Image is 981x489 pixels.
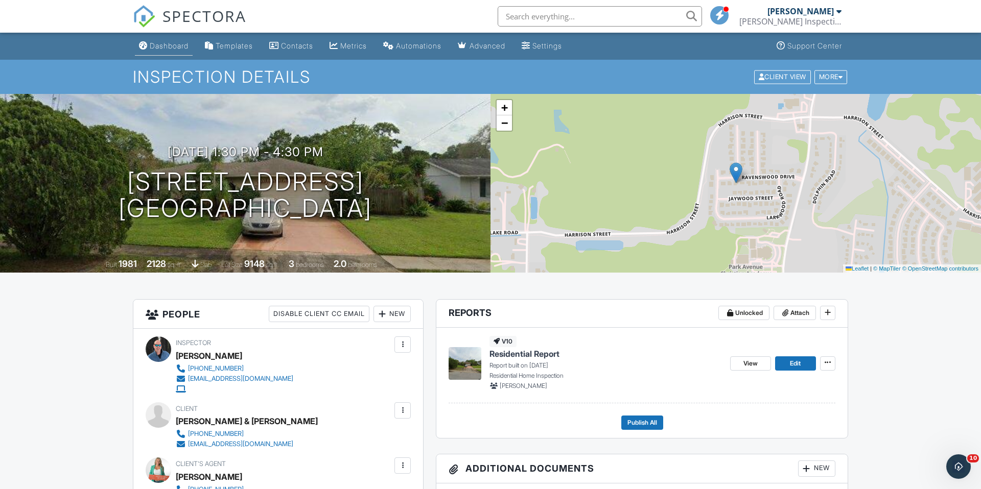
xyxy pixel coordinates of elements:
[798,460,835,477] div: New
[348,261,377,268] span: bathrooms
[119,168,372,223] h1: [STREET_ADDRESS] [GEOGRAPHIC_DATA]
[436,454,848,483] h3: Additional Documents
[188,430,244,438] div: [PHONE_NUMBER]
[501,101,508,114] span: +
[325,37,371,56] a: Metrics
[946,454,971,479] iframe: Intercom live chat
[176,374,293,384] a: [EMAIL_ADDRESS][DOMAIN_NAME]
[967,454,979,462] span: 10
[902,265,978,272] a: © OpenStreetMap contributors
[773,37,846,56] a: Support Center
[176,339,211,347] span: Inspector
[188,364,244,373] div: [PHONE_NUMBER]
[730,162,742,183] img: Marker
[753,72,813,80] a: Client View
[739,16,842,27] div: Lucas Inspection Services
[147,258,166,269] div: 2128
[767,6,834,16] div: [PERSON_NAME]
[846,265,869,272] a: Leaflet
[396,41,441,50] div: Automations
[176,363,293,374] a: [PHONE_NUMBER]
[200,261,212,268] span: slab
[188,375,293,383] div: [EMAIL_ADDRESS][DOMAIN_NAME]
[150,41,189,50] div: Dashboard
[532,41,562,50] div: Settings
[176,413,318,429] div: [PERSON_NAME] & [PERSON_NAME]
[168,145,323,159] h3: [DATE] 1:30 pm - 4:30 pm
[334,258,346,269] div: 2.0
[873,265,901,272] a: © MapTiler
[176,429,310,439] a: [PHONE_NUMBER]
[498,6,702,27] input: Search everything...
[340,41,367,50] div: Metrics
[176,348,242,363] div: [PERSON_NAME]
[379,37,446,56] a: Automations (Basic)
[754,70,811,84] div: Client View
[787,41,842,50] div: Support Center
[135,37,193,56] a: Dashboard
[176,460,226,468] span: Client's Agent
[106,261,117,268] span: Built
[201,37,257,56] a: Templates
[265,37,317,56] a: Contacts
[176,439,310,449] a: [EMAIL_ADDRESS][DOMAIN_NAME]
[244,258,265,269] div: 9148
[497,100,512,115] a: Zoom in
[281,41,313,50] div: Contacts
[176,469,242,484] a: [PERSON_NAME]
[266,261,279,268] span: sq.ft.
[119,258,137,269] div: 1981
[373,306,411,322] div: New
[133,68,848,86] h1: Inspection Details
[454,37,509,56] a: Advanced
[870,265,872,272] span: |
[176,405,198,412] span: Client
[518,37,566,56] a: Settings
[269,306,369,322] div: Disable Client CC Email
[497,115,512,131] a: Zoom out
[168,261,182,268] span: sq. ft.
[501,116,508,129] span: −
[162,5,246,27] span: SPECTORA
[188,440,293,448] div: [EMAIL_ADDRESS][DOMAIN_NAME]
[133,14,246,35] a: SPECTORA
[133,300,423,329] h3: People
[216,41,253,50] div: Templates
[470,41,505,50] div: Advanced
[289,258,294,269] div: 3
[814,70,848,84] div: More
[133,5,155,28] img: The Best Home Inspection Software - Spectora
[221,261,243,268] span: Lot Size
[296,261,324,268] span: bedrooms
